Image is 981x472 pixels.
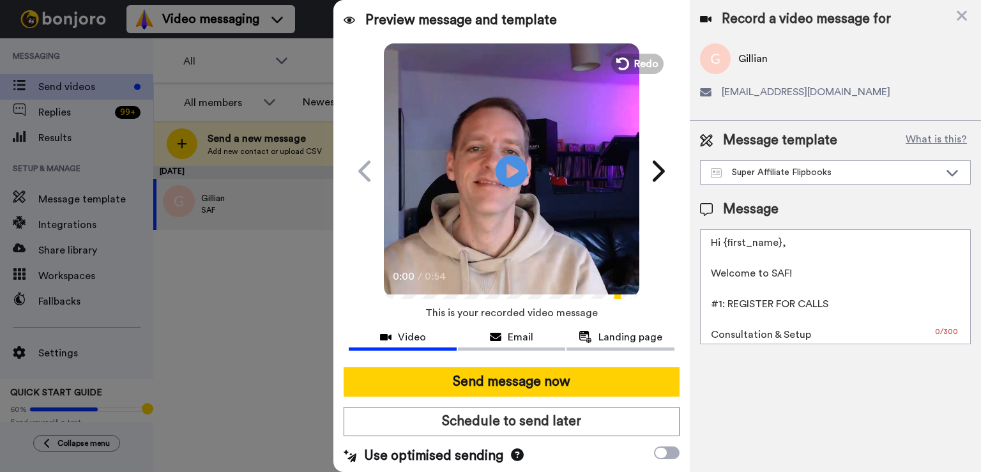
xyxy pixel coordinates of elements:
[722,84,890,100] span: [EMAIL_ADDRESS][DOMAIN_NAME]
[364,446,503,466] span: Use optimised sending
[393,269,415,284] span: 0:00
[711,166,939,179] div: Super Affiliate Flipbooks
[344,367,680,397] button: Send message now
[418,269,422,284] span: /
[700,229,971,344] textarea: Hi {first_name}, Welcome to SAF! #1: REGISTER FOR CALLS Consultation & Setup >>​ [URL][DOMAIN_NAM...
[344,407,680,436] button: Schedule to send later
[598,330,662,345] span: Landing page
[723,131,837,150] span: Message template
[723,200,779,219] span: Message
[425,299,598,327] span: This is your recorded video message
[398,330,426,345] span: Video
[425,269,447,284] span: 0:54
[902,131,971,150] button: What is this?
[711,168,722,178] img: Message-temps.svg
[508,330,533,345] span: Email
